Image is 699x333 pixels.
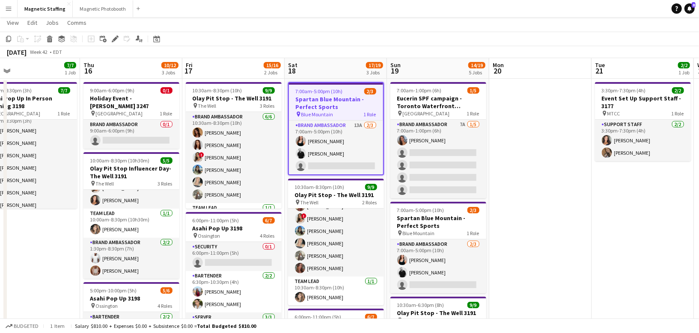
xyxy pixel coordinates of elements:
span: Jobs [46,19,59,27]
a: View [3,17,22,28]
a: Jobs [42,17,62,28]
span: Budgeted [14,323,39,329]
a: 8 [684,3,695,14]
button: Magnetic Staffing [18,0,73,17]
span: Comms [67,19,86,27]
div: Salary $810.00 + Expenses $0.00 + Subsistence $0.00 = [75,323,256,329]
span: Week 42 [28,49,50,55]
span: Total Budgeted $810.00 [197,323,256,329]
span: 1 item [47,323,68,329]
span: Edit [27,19,37,27]
button: Magnetic Photobooth [73,0,133,17]
div: [DATE] [7,48,27,56]
span: View [7,19,19,27]
button: Budgeted [4,321,40,331]
div: EDT [53,49,62,55]
a: Edit [24,17,41,28]
a: Comms [64,17,90,28]
span: 8 [692,2,696,8]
